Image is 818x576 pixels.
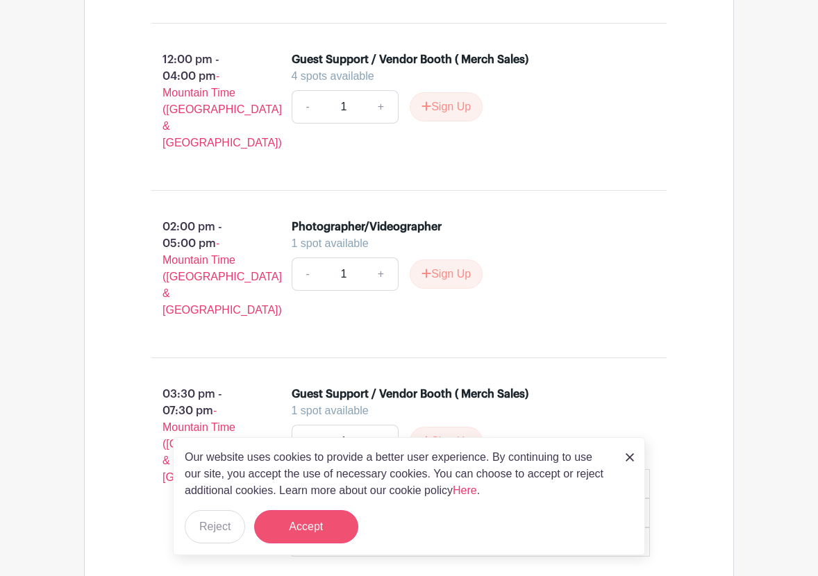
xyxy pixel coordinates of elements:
a: + [364,257,399,291]
img: close_button-5f87c8562297e5c2d7936805f587ecaba9071eb48480494691a3f1689db116b3.svg [626,453,634,461]
button: Accept [254,510,358,543]
div: 1 spot available [292,403,640,419]
button: Sign Up [410,92,483,121]
div: 1 spot available [292,235,640,252]
p: 12:00 pm - 04:00 pm [129,46,269,157]
button: Sign Up [410,260,483,289]
p: Our website uses cookies to provide a better user experience. By continuing to use our site, you ... [185,449,611,499]
p: 03:30 pm - 07:30 pm [129,380,269,491]
div: 4 spots available [292,68,640,85]
a: - [292,425,324,458]
a: + [364,425,399,458]
p: 02:00 pm - 05:00 pm [129,213,269,324]
button: Reject [185,510,245,543]
a: + [364,90,399,124]
a: - [292,257,324,291]
div: Guest Support / Vendor Booth ( Merch Sales) [292,51,528,68]
a: Here [453,484,477,496]
button: Sign Up [410,427,483,456]
span: - Mountain Time ([GEOGRAPHIC_DATA] & [GEOGRAPHIC_DATA]) [162,405,282,483]
span: - Mountain Time ([GEOGRAPHIC_DATA] & [GEOGRAPHIC_DATA]) [162,70,282,149]
span: - Mountain Time ([GEOGRAPHIC_DATA] & [GEOGRAPHIC_DATA]) [162,237,282,316]
div: Guest Support / Vendor Booth ( Merch Sales) [292,386,528,403]
a: - [292,90,324,124]
div: Photographer/Videographer [292,219,442,235]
